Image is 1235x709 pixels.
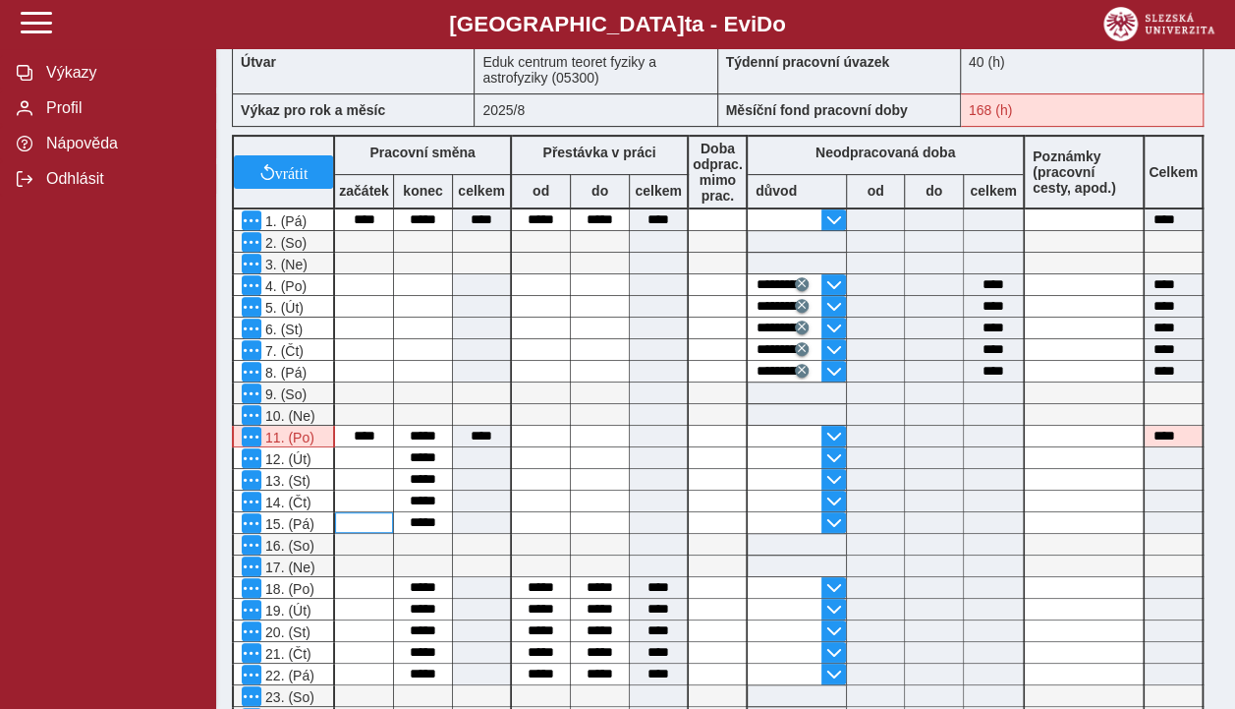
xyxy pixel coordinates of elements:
span: 3. (Ne) [261,257,308,272]
b: do [571,183,629,199]
button: Menu [242,535,261,555]
span: Profil [40,99,199,117]
span: 4. (Po) [261,278,307,294]
div: Po 6 hodinách nepřetržité práce je nutná přestávka v práci na jídlo a oddech v trvání nejméně 30 ... [232,426,335,447]
b: Pracovní směna [369,145,475,160]
span: 9. (So) [261,386,307,402]
div: Eduk centrum teoret fyziky a astrofyziky (05300) [475,45,717,93]
button: Menu [242,578,261,598]
b: Výkaz pro rok a měsíc [241,102,385,118]
b: Celkem [1149,164,1198,180]
span: 8. (Pá) [261,365,307,381]
button: Menu [242,470,261,490]
button: Menu [242,362,261,382]
button: Menu [242,340,261,360]
span: 16. (So) [261,538,314,554]
button: Menu [242,686,261,706]
button: Menu [242,492,261,511]
b: Poznámky (pracovní cesty, apod.) [1025,148,1143,196]
button: Menu [242,448,261,468]
span: 21. (Čt) [261,646,311,662]
b: celkem [964,183,1023,199]
span: 5. (Út) [261,300,304,316]
span: 11. (Po) [261,430,314,445]
span: 17. (Ne) [261,560,315,575]
button: Menu [242,513,261,533]
span: 1. (Pá) [261,213,307,229]
b: od [512,183,570,199]
button: Menu [242,254,261,273]
button: Menu [242,232,261,252]
b: Přestávka v práci [542,145,655,160]
span: 10. (Ne) [261,408,315,424]
button: Menu [242,600,261,620]
b: Týdenní pracovní úvazek [726,54,890,70]
button: Menu [242,557,261,576]
b: [GEOGRAPHIC_DATA] a - Evi [59,12,1176,37]
span: 14. (Čt) [261,495,311,510]
div: 2025/8 [475,93,717,127]
b: Neodpracovaná doba [815,145,955,160]
b: konec [394,183,452,199]
b: důvod [756,183,797,199]
b: do [905,183,963,199]
span: 23. (So) [261,689,314,705]
span: 13. (St) [261,473,310,489]
div: Fond pracovní doby (168 h) a součet hodin (96:30 h) se neshodují! [961,93,1204,127]
span: D [757,12,772,36]
b: začátek [335,183,393,199]
span: 15. (Pá) [261,516,314,532]
span: t [684,12,691,36]
span: Výkazy [40,64,199,82]
span: o [772,12,786,36]
span: 6. (St) [261,322,303,337]
b: celkem [630,183,687,199]
button: Menu [242,319,261,338]
span: 22. (Pá) [261,668,314,683]
span: Odhlásit [40,170,199,188]
button: Menu [242,427,261,446]
span: Nápověda [40,135,199,152]
span: 12. (Út) [261,451,311,467]
span: 7. (Čt) [261,343,304,359]
img: logo_web_su.png [1103,7,1214,41]
button: Menu [242,643,261,663]
button: Menu [242,621,261,641]
button: Menu [242,665,261,684]
button: Menu [242,297,261,317]
span: vrátit [275,164,309,180]
button: Menu [242,405,261,425]
b: Útvar [241,54,276,70]
b: od [847,183,904,199]
button: Menu [242,210,261,230]
span: 18. (Po) [261,581,314,597]
b: Měsíční fond pracovní doby [726,102,908,118]
span: 20. (St) [261,624,310,640]
button: vrátit [234,155,333,189]
div: 40 (h) [961,45,1204,93]
span: 2. (So) [261,235,307,251]
b: celkem [453,183,510,199]
span: 19. (Út) [261,603,311,619]
button: Menu [242,384,261,403]
b: Doba odprac. mimo prac. [693,141,743,204]
button: Menu [242,275,261,295]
